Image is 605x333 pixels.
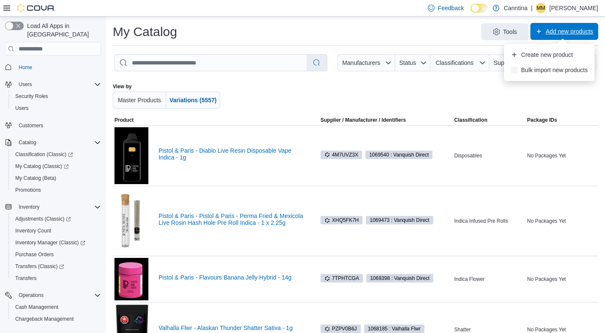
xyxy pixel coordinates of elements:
[118,97,161,104] span: Master Products
[2,289,104,301] button: Operations
[12,226,55,236] a: Inventory Count
[114,258,148,300] img: Pistol & Paris - Flavours Banana Jelly Hybrid - 14g
[114,188,148,255] img: Pistol & Paris - Pistol & Paris - Perma Fried & Mexicola Live Rosin Hash Hole Pre Roll Indica - 1...
[2,61,104,73] button: Home
[481,23,529,40] button: Tools
[15,105,28,112] span: Users
[453,216,526,226] div: Indica Infused Pre Rolls
[15,251,54,258] span: Purchase Orders
[8,237,104,249] a: Inventory Manager (Classic)
[8,225,104,237] button: Inventory Count
[15,62,36,73] a: Home
[15,93,48,100] span: Security Roles
[324,274,359,282] span: 7TPHTCGA
[15,79,35,90] button: Users
[12,91,51,101] a: Security Roles
[15,227,51,234] span: Inventory Count
[12,173,60,183] a: My Catalog (Beta)
[12,173,101,183] span: My Catalog (Beta)
[2,119,104,132] button: Customers
[546,27,593,36] span: Add new products
[15,120,47,131] a: Customers
[12,149,76,160] a: Classification (Classic)
[370,274,429,282] span: 1069398 : Vanquish Direct
[525,274,598,284] div: No Packages Yet
[525,216,598,226] div: No Packages Yet
[324,151,358,159] span: 4M7UVZ3X
[15,187,41,193] span: Promotions
[159,274,305,281] a: Pistol & Paris - Flavours Banana Jelly Hybrid - 14g
[15,304,58,311] span: Cash Management
[19,122,43,129] span: Customers
[19,139,36,146] span: Catalog
[453,151,526,161] div: Disposables
[15,62,101,72] span: Home
[436,59,474,66] span: Classifications
[8,148,104,160] a: Classification (Classic)
[159,213,305,226] a: Pistol & Paris - Pistol & Paris - Perma Fried & Mexicola Live Rosin Hash Hole Pre Roll Indica - 1...
[321,216,362,224] span: XHQ5FK7H
[12,238,89,248] a: Inventory Manager (Classic)
[12,273,101,283] span: Transfers
[8,301,104,313] button: Cash Management
[366,216,433,224] span: 1069473 : Vanquish Direct
[370,216,429,224] span: 1069473 : Vanquish Direct
[321,274,363,283] span: 7TPHTCGA
[438,4,464,12] span: Feedback
[2,78,104,90] button: Users
[12,249,101,260] span: Purchase Orders
[395,54,430,71] button: Status
[8,249,104,260] button: Purchase Orders
[15,202,43,212] button: Inventory
[15,137,39,148] button: Catalog
[521,50,588,59] span: Create new product
[369,151,429,159] span: 1069540 : Vanquish Direct
[15,290,47,300] button: Operations
[536,3,546,13] div: Morgan Meredith
[309,117,406,123] span: Supplier / Manufacturer / Identifiers
[15,215,71,222] span: Adjustments (Classic)
[8,313,104,325] button: Chargeback Management
[324,216,359,224] span: XHQ5FK7H
[321,325,361,333] span: PZPV0B6J
[12,91,101,101] span: Security Roles
[12,302,101,312] span: Cash Management
[12,302,61,312] a: Cash Management
[321,117,406,123] div: Supplier / Manufacturer / Identifiers
[15,163,69,170] span: My Catalog (Classic)
[12,185,101,195] span: Promotions
[504,3,527,13] p: Canntina
[166,92,220,109] button: Variations (5557)
[2,137,104,148] button: Catalog
[8,260,104,272] a: Transfers (Classic)
[12,161,101,171] span: My Catalog (Classic)
[503,28,517,36] span: Tools
[12,314,77,324] a: Chargeback Management
[337,54,395,71] button: Manufacturers
[114,127,148,184] img: Pistol & Paris - Diablo Live Resin Disposable Vape Indica - 1g
[2,201,104,213] button: Inventory
[159,147,305,161] a: Pistol & Paris - Diablo Live Resin Disposable Vape Indica - 1g
[12,273,40,283] a: Transfers
[12,161,72,171] a: My Catalog (Classic)
[537,3,545,13] span: MM
[170,97,217,104] span: Variations (5557)
[489,54,533,71] button: Suppliers
[15,290,101,300] span: Operations
[430,54,489,71] button: Classifications
[531,3,533,13] p: |
[454,117,488,123] span: Classification
[113,92,166,109] button: Master Products
[15,120,101,131] span: Customers
[321,151,362,159] span: 4M7UVZ3X
[114,117,134,123] span: Product
[8,272,104,284] button: Transfers
[8,213,104,225] a: Adjustments (Classic)
[12,238,101,248] span: Inventory Manager (Classic)
[364,325,424,333] span: 1068185 : Valhalla Flwr
[15,202,101,212] span: Inventory
[12,214,101,224] span: Adjustments (Classic)
[19,64,32,71] span: Home
[15,137,101,148] span: Catalog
